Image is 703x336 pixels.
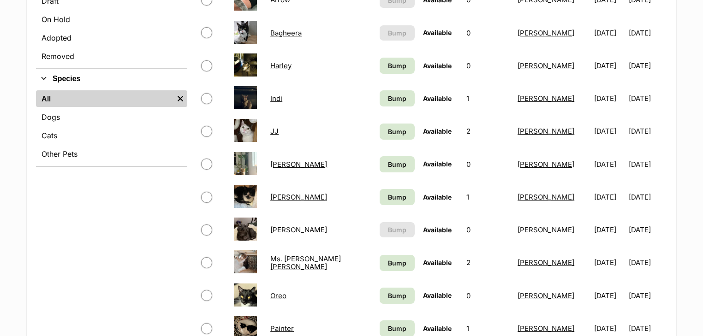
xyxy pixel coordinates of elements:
[380,124,415,140] a: Bump
[423,259,452,266] span: Available
[463,115,513,147] td: 2
[518,258,574,267] a: [PERSON_NAME]
[423,127,452,135] span: Available
[388,127,406,136] span: Bump
[36,127,187,144] a: Cats
[590,148,628,180] td: [DATE]
[36,88,187,166] div: Species
[380,255,415,271] a: Bump
[629,148,666,180] td: [DATE]
[423,160,452,168] span: Available
[423,291,452,299] span: Available
[388,94,406,103] span: Bump
[629,247,666,278] td: [DATE]
[380,90,415,106] a: Bump
[36,146,187,162] a: Other Pets
[590,115,628,147] td: [DATE]
[463,280,513,312] td: 0
[463,50,513,82] td: 0
[36,109,187,125] a: Dogs
[270,225,327,234] a: [PERSON_NAME]
[270,94,282,103] a: Indi
[173,90,187,107] a: Remove filter
[629,50,666,82] td: [DATE]
[518,160,574,169] a: [PERSON_NAME]
[590,50,628,82] td: [DATE]
[518,61,574,70] a: [PERSON_NAME]
[590,247,628,278] td: [DATE]
[518,94,574,103] a: [PERSON_NAME]
[629,280,666,312] td: [DATE]
[590,181,628,213] td: [DATE]
[270,29,302,37] a: Bagheera
[518,127,574,136] a: [PERSON_NAME]
[270,291,286,300] a: Oreo
[270,254,341,271] a: Ms. [PERSON_NAME] [PERSON_NAME]
[36,73,187,85] button: Species
[590,83,628,114] td: [DATE]
[590,17,628,49] td: [DATE]
[380,25,415,41] button: Bump
[463,247,513,278] td: 2
[518,291,574,300] a: [PERSON_NAME]
[518,324,574,333] a: [PERSON_NAME]
[423,324,452,332] span: Available
[270,160,327,169] a: [PERSON_NAME]
[590,214,628,246] td: [DATE]
[388,28,406,38] span: Bump
[388,61,406,71] span: Bump
[423,29,452,36] span: Available
[380,288,415,304] a: Bump
[388,258,406,268] span: Bump
[36,90,173,107] a: All
[629,115,666,147] td: [DATE]
[380,156,415,172] a: Bump
[423,226,452,234] span: Available
[518,29,574,37] a: [PERSON_NAME]
[518,193,574,201] a: [PERSON_NAME]
[388,192,406,202] span: Bump
[270,127,279,136] a: JJ
[388,324,406,333] span: Bump
[380,189,415,205] a: Bump
[388,159,406,169] span: Bump
[36,11,187,28] a: On Hold
[423,94,452,102] span: Available
[463,181,513,213] td: 1
[423,193,452,201] span: Available
[388,225,406,235] span: Bump
[423,62,452,70] span: Available
[629,17,666,49] td: [DATE]
[380,222,415,237] button: Bump
[380,58,415,74] a: Bump
[36,29,187,46] a: Adopted
[463,83,513,114] td: 1
[36,48,187,65] a: Removed
[270,324,294,333] a: Painter
[270,61,292,70] a: Harley
[629,181,666,213] td: [DATE]
[590,280,628,312] td: [DATE]
[463,148,513,180] td: 0
[463,17,513,49] td: 0
[629,214,666,246] td: [DATE]
[629,83,666,114] td: [DATE]
[463,214,513,246] td: 0
[388,291,406,301] span: Bump
[518,225,574,234] a: [PERSON_NAME]
[270,193,327,201] a: [PERSON_NAME]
